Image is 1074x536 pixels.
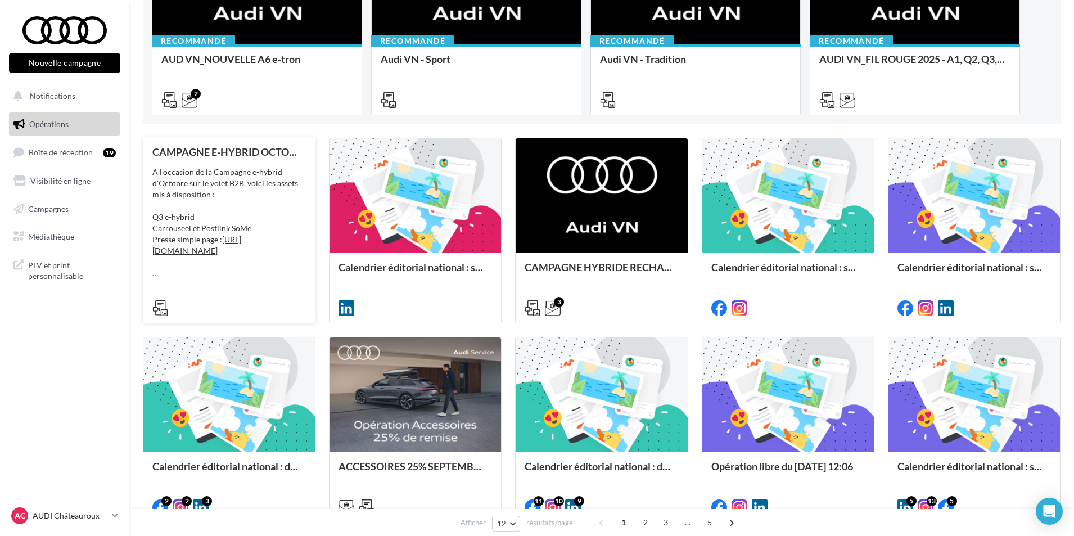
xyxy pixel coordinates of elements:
[339,461,492,483] div: ACCESSOIRES 25% SEPTEMBRE - AUDI SERVICE
[927,496,937,506] div: 13
[534,496,544,506] div: 11
[657,514,675,532] span: 3
[492,516,521,532] button: 12
[615,514,633,532] span: 1
[554,297,564,307] div: 3
[33,510,107,521] p: AUDI Châteauroux
[590,35,674,47] div: Recommandé
[906,496,917,506] div: 5
[161,53,353,76] div: AUD VN_NOUVELLE A6 e-tron
[711,461,865,483] div: Opération libre du [DATE] 12:06
[339,262,492,284] div: Calendrier éditorial national : semaine du 22.09 au 28.09
[202,496,212,506] div: 3
[29,147,93,157] span: Boîte de réception
[525,461,678,483] div: Calendrier éditorial national : du 02.09 au 09.09
[525,262,678,284] div: CAMPAGNE HYBRIDE RECHARGEABLE
[152,166,306,279] div: A l'occasion de la Campagne e-hybrid d'Octobre sur le volet B2B, voici les assets mis à dispositi...
[497,519,507,528] span: 12
[554,496,564,506] div: 10
[9,505,120,526] a: AC AUDI Châteauroux
[819,53,1010,76] div: AUDI VN_FIL ROUGE 2025 - A1, Q2, Q3, Q5 et Q4 e-tron
[810,35,893,47] div: Recommandé
[600,53,791,76] div: Audi VN - Tradition
[28,232,74,241] span: Médiathèque
[28,258,116,282] span: PLV et print personnalisable
[461,517,486,528] span: Afficher
[381,53,572,76] div: Audi VN - Sport
[526,517,573,528] span: résultats/page
[161,496,172,506] div: 2
[152,146,306,157] div: CAMPAGNE E-HYBRID OCTOBRE B2B
[182,496,192,506] div: 2
[15,510,25,521] span: AC
[7,197,123,221] a: Campagnes
[152,461,306,483] div: Calendrier éditorial national : du 02.09 au 15.09
[7,140,123,164] a: Boîte de réception19
[29,119,69,129] span: Opérations
[897,262,1051,284] div: Calendrier éditorial national : semaine du 08.09 au 14.09
[637,514,655,532] span: 2
[7,225,123,249] a: Médiathèque
[897,461,1051,483] div: Calendrier éditorial national : semaine du 25.08 au 31.08
[574,496,584,506] div: 9
[7,112,123,136] a: Opérations
[9,53,120,73] button: Nouvelle campagne
[103,148,116,157] div: 19
[7,84,118,108] button: Notifications
[7,169,123,193] a: Visibilité en ligne
[947,496,957,506] div: 5
[711,262,865,284] div: Calendrier éditorial national : semaine du 15.09 au 21.09
[7,253,123,286] a: PLV et print personnalisable
[30,91,75,101] span: Notifications
[371,35,454,47] div: Recommandé
[152,35,235,47] div: Recommandé
[30,176,91,186] span: Visibilité en ligne
[191,89,201,99] div: 2
[701,514,719,532] span: 5
[1036,498,1063,525] div: Open Intercom Messenger
[679,514,697,532] span: ...
[28,204,69,213] span: Campagnes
